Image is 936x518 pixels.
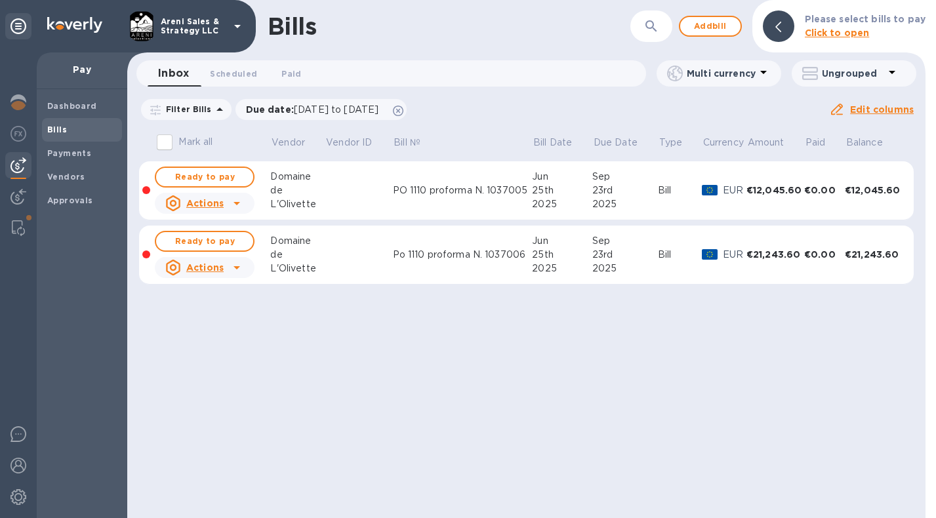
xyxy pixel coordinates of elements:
[394,136,437,149] span: Bill №
[805,28,870,38] b: Click to open
[47,195,93,205] b: Approvals
[532,234,592,248] div: Jun
[723,184,746,197] p: EUR
[846,136,900,149] span: Balance
[592,197,658,211] div: 2025
[703,136,744,149] p: Currency
[178,135,213,149] p: Mark all
[850,104,914,115] u: Edit columns
[210,67,257,81] span: Scheduled
[805,136,826,149] p: Paid
[532,184,592,197] div: 25th
[155,167,254,188] button: Ready to pay
[158,64,189,83] span: Inbox
[532,262,592,275] div: 2025
[746,184,804,197] div: €12,045.60
[186,262,224,273] u: Actions
[805,136,843,149] span: Paid
[47,17,102,33] img: Logo
[167,233,243,249] span: Ready to pay
[532,197,592,211] div: 2025
[393,248,533,262] div: Po 1110 proforma N. 1037006
[47,125,67,134] b: Bills
[845,184,903,197] div: €12,045.60
[270,184,325,197] div: de
[533,136,572,149] p: Bill Date
[658,184,702,197] div: Bill
[270,262,325,275] div: L'Olivette
[270,234,325,248] div: Domaine
[272,136,305,149] p: Vendor
[658,248,702,262] div: Bill
[687,67,756,80] p: Multi currency
[532,170,592,184] div: Jun
[592,234,658,248] div: Sep
[594,136,655,149] span: Due Date
[691,18,730,34] span: Add bill
[532,248,592,262] div: 25th
[659,136,683,149] p: Type
[47,63,117,76] p: Pay
[804,184,845,197] div: €0.00
[594,136,638,149] p: Due Date
[155,231,254,252] button: Ready to pay
[186,198,224,209] u: Actions
[246,103,386,116] p: Due date :
[723,248,746,262] p: EUR
[845,248,903,261] div: €21,243.60
[270,197,325,211] div: L'Olivette
[270,170,325,184] div: Domaine
[167,169,243,185] span: Ready to pay
[270,248,325,262] div: de
[592,170,658,184] div: Sep
[746,248,804,261] div: €21,243.60
[47,101,97,111] b: Dashboard
[326,136,389,149] span: Vendor ID
[846,136,883,149] p: Balance
[748,136,802,149] span: Amount
[268,12,316,40] h1: Bills
[748,136,784,149] p: Amount
[326,136,372,149] p: Vendor ID
[161,104,212,115] p: Filter Bills
[679,16,742,37] button: Addbill
[10,126,26,142] img: Foreign exchange
[235,99,407,120] div: Due date:[DATE] to [DATE]
[659,136,700,149] span: Type
[592,262,658,275] div: 2025
[5,13,31,39] div: Unpin categories
[804,248,845,261] div: €0.00
[281,67,301,81] span: Paid
[47,172,85,182] b: Vendors
[533,136,589,149] span: Bill Date
[161,17,226,35] p: Areni Sales & Strategy LLC
[272,136,322,149] span: Vendor
[592,248,658,262] div: 23rd
[393,184,533,197] div: PO 1110 proforma N. 1037005
[805,14,926,24] b: Please select bills to pay
[394,136,420,149] p: Bill №
[47,148,91,158] b: Payments
[822,67,884,80] p: Ungrouped
[294,104,378,115] span: [DATE] to [DATE]
[592,184,658,197] div: 23rd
